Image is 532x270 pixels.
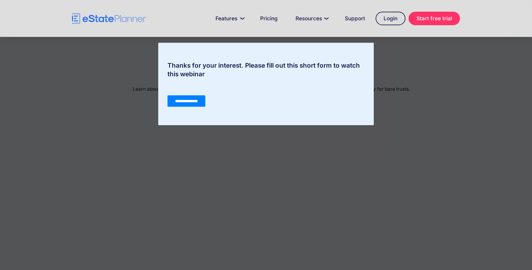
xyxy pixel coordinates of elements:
[253,12,285,25] a: Pricing
[72,13,146,24] a: home
[409,12,460,25] a: Start free trial
[288,12,334,25] a: Resources
[167,85,365,107] iframe: Form 0
[337,12,373,25] a: Support
[376,12,405,25] a: Login
[158,61,374,78] div: Thanks for your interest. Please fill out this short form to watch this webinar
[208,12,250,25] a: Features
